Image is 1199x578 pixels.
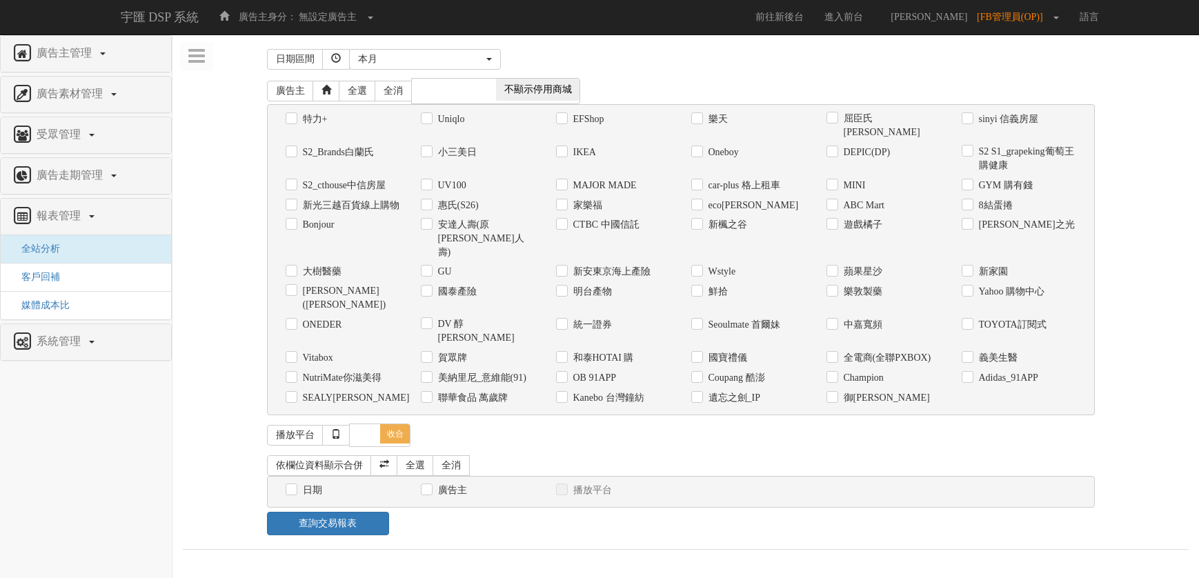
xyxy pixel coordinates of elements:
label: 大樹醫藥 [299,265,341,279]
label: 御[PERSON_NAME] [840,391,930,405]
label: 賀眾牌 [435,351,467,365]
label: S2 S1_grapeking葡萄王購健康 [975,145,1076,172]
label: 新光三越百貨線上購物 [299,199,399,212]
label: eco[PERSON_NAME] [705,199,799,212]
label: [PERSON_NAME]([PERSON_NAME]) [299,284,400,312]
label: 小三美日 [435,146,477,159]
label: UV100 [435,179,466,192]
label: 全電商(全聯PXBOX) [840,351,931,365]
label: 國泰產險 [435,285,477,299]
label: 播放平台 [570,484,612,497]
label: Yahoo 購物中心 [975,285,1044,299]
a: 客戶回補 [11,272,60,282]
label: SEALY[PERSON_NAME] [299,391,400,405]
label: EFShop [570,112,604,126]
label: 遊戲橘子 [840,218,882,232]
a: 廣告素材管理 [11,83,161,106]
label: car-plus 格上租車 [705,179,780,192]
span: 收合 [380,424,410,444]
label: 美納里尼_意維能(91) [435,371,526,385]
label: Seoulmate 首爾妹 [705,318,781,332]
span: [PERSON_NAME] [884,12,974,22]
label: S2_Brands白蘭氏 [299,146,374,159]
a: 媒體成本比 [11,300,70,310]
span: 廣告素材管理 [33,88,110,99]
label: 國寶禮儀 [705,351,747,365]
span: 受眾管理 [33,128,88,140]
label: NutriMate你滋美得 [299,371,381,385]
a: 系統管理 [11,331,161,353]
label: Uniqlo [435,112,465,126]
a: 全消 [433,455,470,476]
label: 蘋果星沙 [840,265,882,279]
label: 樂敦製藥 [840,285,882,299]
label: 和泰HOTAI 購 [570,351,634,365]
label: OB 91APP [570,371,617,385]
label: ONEDER [299,318,342,332]
label: 廣告主 [435,484,467,497]
span: 無設定廣告主 [299,12,357,22]
label: Kanebo 台灣鐘紡 [570,391,644,405]
label: Oneboy [705,146,739,159]
label: DV 醇[PERSON_NAME] [435,317,535,345]
label: Coupang 酷澎 [705,371,765,385]
label: Vitabox [299,351,333,365]
label: [PERSON_NAME]之光 [975,218,1075,232]
span: 系統管理 [33,335,88,347]
label: Champion [840,371,884,385]
label: GYM 購有錢 [975,179,1033,192]
label: 鮮拾 [705,285,728,299]
label: 中嘉寬頻 [840,318,882,332]
a: 廣告走期管理 [11,165,161,187]
label: 屈臣氏[PERSON_NAME] [840,112,941,139]
a: 全消 [375,81,412,101]
label: sinyi 信義房屋 [975,112,1039,126]
label: 特力+ [299,112,328,126]
a: 報表管理 [11,206,161,228]
label: ABC Mart [840,199,885,212]
label: MINI [840,179,866,192]
span: 不顯示停用商城 [495,79,579,101]
label: Bonjour [299,218,335,232]
label: IKEA [570,146,596,159]
label: 安達人壽(原[PERSON_NAME]人壽) [435,218,535,259]
a: 受眾管理 [11,124,161,146]
label: 明台產物 [570,285,612,299]
div: 本月 [358,52,484,66]
label: 新安東京海上產險 [570,265,651,279]
label: 新楓之谷 [705,218,747,232]
label: 統一證券 [570,318,612,332]
label: Adidas_91APP [975,371,1038,385]
label: S2_cthouse中信房屋 [299,179,386,192]
label: 義美生醫 [975,351,1018,365]
label: CTBC 中國信託 [570,218,640,232]
a: 廣告主管理 [11,43,161,65]
span: 廣告主身分： [239,12,297,22]
label: TOYOTA訂閱式 [975,318,1047,332]
a: 全站分析 [11,243,60,254]
a: 查詢交易報表 [267,512,390,535]
a: 全選 [397,455,434,476]
button: 本月 [349,49,501,70]
label: 樂天 [705,112,728,126]
label: 新家園 [975,265,1008,279]
label: 惠氏(S26) [435,199,479,212]
label: 聯華食品 萬歲牌 [435,391,508,405]
span: 報表管理 [33,210,88,221]
label: GU [435,265,452,279]
span: 廣告主管理 [33,47,99,59]
label: MAJOR MADE [570,179,637,192]
a: 全選 [339,81,376,101]
span: [FB管理員(OP)] [977,12,1050,22]
label: Wstyle [705,265,736,279]
label: DEPIC(DP) [840,146,891,159]
label: 家樂福 [570,199,602,212]
label: 遺忘之劍_IP [705,391,760,405]
span: 廣告走期管理 [33,169,110,181]
label: 日期 [299,484,322,497]
label: 8結蛋捲 [975,199,1013,212]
